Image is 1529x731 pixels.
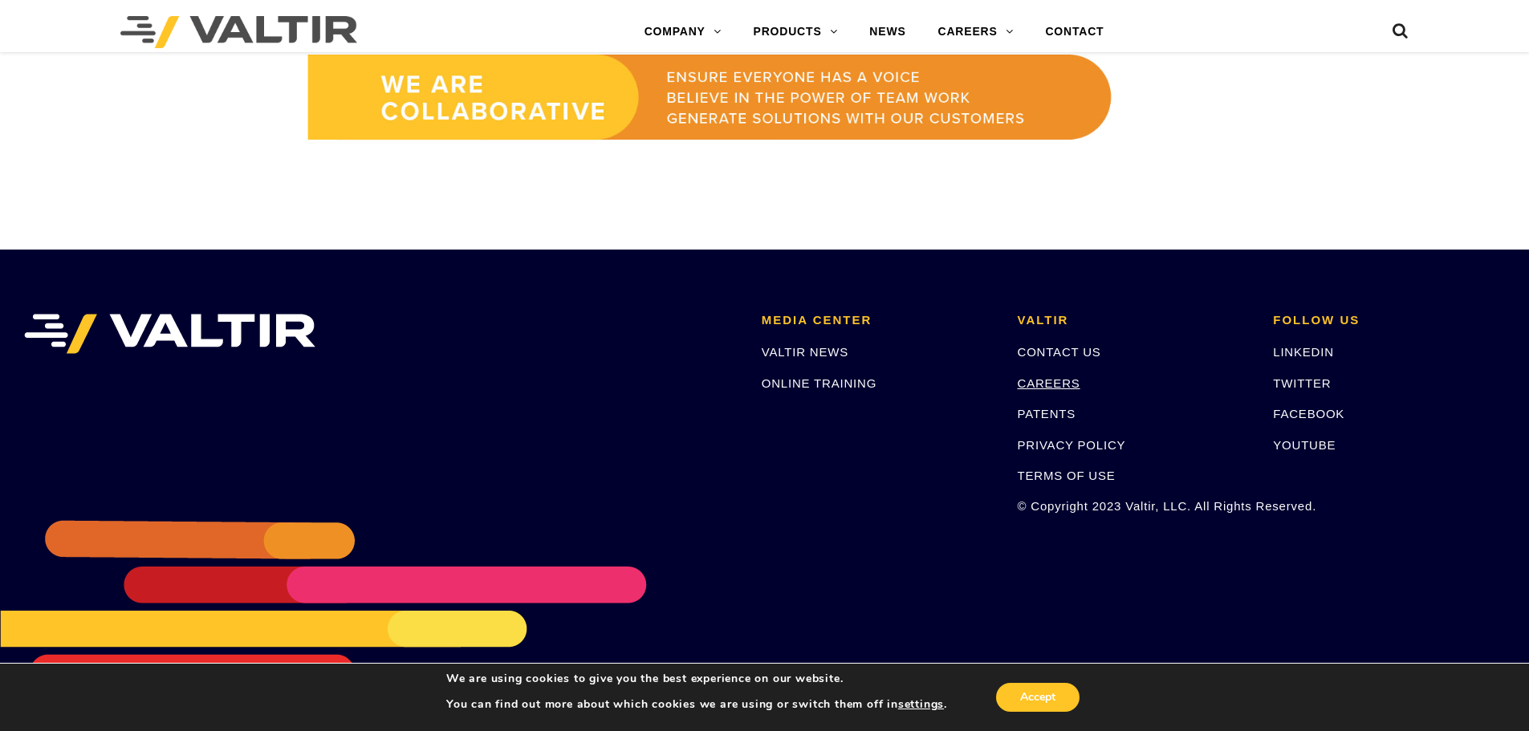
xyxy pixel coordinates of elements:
[1018,469,1116,482] a: TERMS OF USE
[1273,345,1334,359] a: LINKEDIN
[1018,497,1250,515] p: © Copyright 2023 Valtir, LLC. All Rights Reserved.
[1018,407,1076,420] a: PATENTS
[1029,16,1120,48] a: CONTACT
[446,672,947,686] p: We are using cookies to give you the best experience on our website.
[24,314,315,354] img: VALTIR
[1018,314,1250,327] h2: VALTIR
[762,314,994,327] h2: MEDIA CENTER
[1273,438,1336,452] a: YOUTUBE
[628,16,738,48] a: COMPANY
[922,16,1030,48] a: CAREERS
[446,697,947,712] p: You can find out more about which cookies we are using or switch them off in .
[853,16,921,48] a: NEWS
[1273,407,1344,420] a: FACEBOOK
[1018,345,1101,359] a: CONTACT US
[120,16,357,48] img: Valtir
[1018,438,1126,452] a: PRIVACY POLICY
[1273,314,1505,327] h2: FOLLOW US
[762,345,848,359] a: VALTIR NEWS
[1273,376,1331,390] a: TWITTER
[738,16,854,48] a: PRODUCTS
[762,376,876,390] a: ONLINE TRAINING
[996,683,1080,712] button: Accept
[898,697,944,712] button: settings
[1018,376,1080,390] a: CAREERS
